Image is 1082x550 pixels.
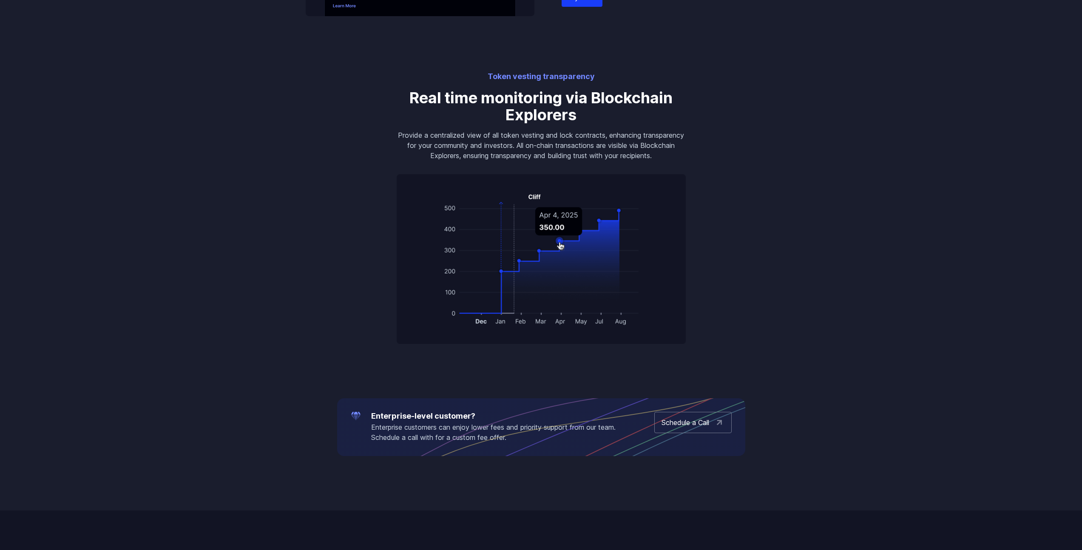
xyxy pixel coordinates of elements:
p: Token vesting transparency [397,71,686,82]
img: arrow [714,417,724,428]
h3: Real time monitoring via Blockchain Explorers [397,89,686,123]
a: Schedule a Call [654,412,732,433]
p: Schedule a Call [662,417,709,428]
p: Provide a centralized view of all token vesting and lock contracts, enhancing transparency for yo... [397,130,686,161]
